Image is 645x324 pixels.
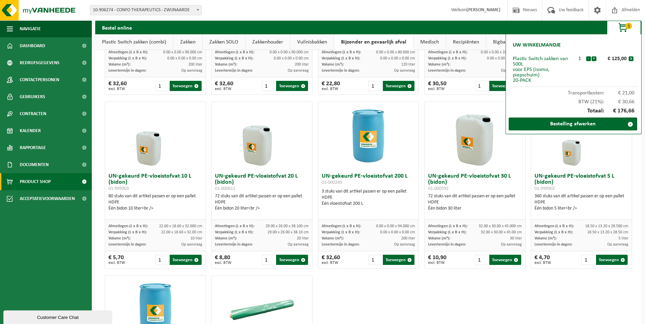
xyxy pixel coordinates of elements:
span: 120 liter [401,62,415,67]
span: Verpakking (L x B x H): [428,56,466,60]
span: Kalender [20,122,41,139]
button: Toevoegen [276,81,308,91]
span: Acceptatievoorwaarden [20,190,75,207]
span: 01-000249 [322,180,342,185]
input: 1 [262,255,275,265]
span: 0.00 x 0.00 x 0.00 cm [380,56,415,60]
span: 5 liter [618,236,628,240]
span: Op aanvraag [394,69,415,73]
div: € 125,00 [598,56,629,61]
span: Levertermijn in dagen: [215,69,253,73]
div: Één vloeistofvat 200 L [322,201,415,207]
h3: UN-gekeurd PE-vloeistofvat 5 L (bidon) [534,173,628,192]
div: 3 stuks van dit artikel passen er op een pallet [322,188,415,207]
div: 1 [574,56,586,61]
span: excl. BTW [215,261,232,265]
div: 360 stuks van dit artikel passen er op een pallet [534,193,628,212]
span: Volume (m³): [215,62,237,67]
span: Levertermijn in dagen: [108,69,146,73]
span: 0.00 x 0.00 x 0.00 cm [167,56,202,60]
span: Op aanvraag [288,242,309,247]
span: excl. BTW [108,87,127,91]
div: HDPE [322,195,415,201]
span: Product Shop [20,173,51,190]
a: Zakken SOLO [203,34,245,50]
a: Bigbags [486,34,517,50]
div: Één bidon 30 liter [428,205,522,212]
input: 1 [262,81,275,91]
input: 1 [475,255,489,265]
button: 1 [607,21,641,34]
span: excl. BTW [534,261,551,265]
span: 1 [625,23,632,29]
div: HDPE [215,199,309,205]
div: HDPE [108,199,202,205]
span: € 176,66 [604,108,635,114]
span: Verpakking (L x B x H): [215,56,253,60]
div: HDPE [534,199,628,205]
div: HDPE [428,199,522,205]
span: 32.00 x 30.00 x 45.00 cm [481,230,522,234]
div: € 32,60 [108,81,127,91]
span: 22.00 x 18.60 x 32.00 cm [161,230,202,234]
span: Afmetingen (L x B x H): [322,50,361,54]
span: Contracten [20,105,46,122]
h3: UN-gekeurd PE-vloeistofvat 10 L (bidon) [108,173,202,192]
span: Verpakking (L x B x H): [108,230,147,234]
span: Afmetingen (L x B x H): [215,224,254,228]
span: 10-906274 - CONFO THERAPEUTICS - ZWIJNAARDE [90,5,202,15]
span: excl. BTW [428,87,446,91]
span: 0.00 x 0.00 x 0.00 cm [274,56,309,60]
button: x [629,56,633,61]
span: Volume (m³): [428,236,450,240]
iframe: chat widget [3,309,114,324]
span: Op aanvraag [181,69,202,73]
strong: [PERSON_NAME] [466,7,500,13]
div: 80 stuks van dit artikel passen er op een pallet [108,193,202,212]
span: Levertermijn in dagen: [215,242,253,247]
span: Op aanvraag [501,242,522,247]
span: 0.00 x 0.00 x 0.00 cm [380,230,415,234]
a: Zakkenhouder [245,34,290,50]
div: Één bidon 10 liter<br /> [108,205,202,212]
a: Vuilnisbakken [290,34,334,50]
div: 72 stuks van dit artikel passen er op een pallet [428,193,522,212]
span: 200 liter [188,62,202,67]
span: Rapportage [20,139,46,156]
h3: UN-gekeurd PE-vloeistofvat 30 L (bidon) [428,173,522,192]
input: 1 [368,255,382,265]
span: 0.00 x 0.00 x 94.000 cm [376,224,415,228]
input: 1 [155,255,169,265]
span: Contactpersonen [20,71,59,88]
button: Toevoegen [596,255,628,265]
span: Documenten [20,156,49,173]
span: Volume (m³): [322,62,344,67]
div: € 4,70 [534,255,551,265]
a: Bestelling afwerken [509,118,637,130]
a: Bijzonder en gevaarlijk afval [334,34,413,50]
span: Op aanvraag [288,69,309,73]
span: Levertermijn in dagen: [108,242,146,247]
span: Verpakking (L x B x H): [322,230,360,234]
span: excl. BTW [215,87,233,91]
span: Navigatie [20,20,41,37]
span: 30 liter [510,236,522,240]
div: € 22,80 [322,81,340,91]
span: 18.50 x 13.20 x 28.500 cm [585,224,628,228]
span: excl. BTW [108,261,125,265]
span: 01-999902 [534,186,555,191]
span: 01-000592 [428,186,448,191]
div: BTW (21%): [509,96,638,105]
span: Volume (m³): [534,236,557,240]
span: Afmetingen (L x B x H): [108,224,148,228]
div: Één bidon 5 liter<br /> [534,205,628,212]
img: 01-999903 [121,102,189,170]
a: Plastic Switch zakken (combi) [95,34,173,50]
span: Afmetingen (L x B x H): [108,50,148,54]
span: Levertermijn in dagen: [428,69,466,73]
span: 0.00 x 0.00 x 0.00 cm [487,56,522,60]
span: Afmetingen (L x B x H): [428,50,468,54]
button: - [586,56,591,61]
button: Toevoegen [170,81,201,91]
div: € 32,60 [322,255,340,265]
